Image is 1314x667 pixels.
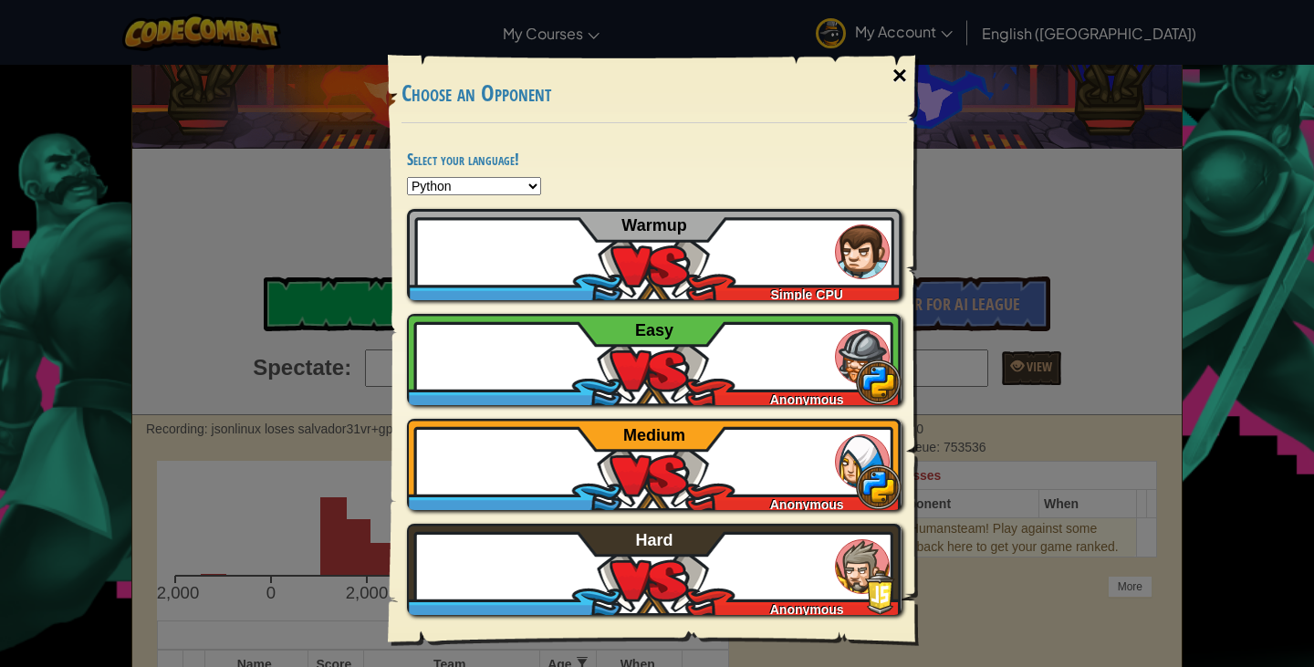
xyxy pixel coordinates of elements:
[407,419,902,510] a: Anonymous
[635,321,673,339] span: Easy
[636,531,673,549] span: Hard
[770,497,844,512] span: Anonymous
[407,314,902,405] a: Anonymous
[770,602,844,617] span: Anonymous
[401,81,907,106] h3: Choose an Opponent
[879,49,921,102] div: ×
[770,392,844,407] span: Anonymous
[771,287,843,302] span: Simple CPU
[621,216,686,234] span: Warmup
[835,329,890,384] img: humans_ladder_easy.png
[407,209,902,300] a: Simple CPU
[407,151,902,168] h4: Select your language!
[407,524,902,615] a: Anonymous
[835,539,890,594] img: humans_ladder_hard.png
[835,224,890,279] img: humans_ladder_tutorial.png
[835,434,890,489] img: humans_ladder_medium.png
[623,426,685,444] span: Medium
